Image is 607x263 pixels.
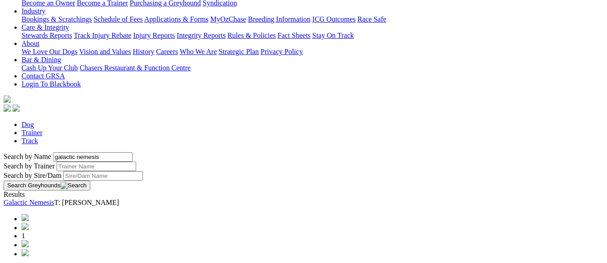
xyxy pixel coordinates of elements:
[156,48,178,55] a: Careers
[79,48,131,55] a: Vision and Values
[210,15,246,23] a: MyOzChase
[22,15,92,23] a: Bookings & Scratchings
[22,223,29,230] img: chevron-left-pager-blue.svg
[22,80,81,88] a: Login To Blackbook
[4,162,55,170] label: Search by Trainer
[219,48,259,55] a: Strategic Plan
[133,48,154,55] a: History
[22,72,65,80] a: Contact GRSA
[22,240,29,247] img: chevron-right-pager-blue.svg
[22,48,77,55] a: We Love Our Dogs
[4,190,603,199] div: Results
[4,104,11,112] img: facebook.svg
[13,104,20,112] img: twitter.svg
[357,15,386,23] a: Race Safe
[227,32,276,39] a: Rules & Policies
[4,181,90,190] button: Search Greyhounds
[53,152,133,162] input: Search by Greyhound name
[80,64,191,72] a: Chasers Restaurant & Function Centre
[261,48,303,55] a: Privacy Policy
[22,129,43,136] a: Trainer
[248,15,310,23] a: Breeding Information
[22,32,603,40] div: Care & Integrity
[312,15,355,23] a: ICG Outcomes
[74,32,131,39] a: Track Injury Rebate
[22,7,45,15] a: Industry
[4,153,51,160] label: Search by Name
[22,232,25,240] span: 1
[144,15,208,23] a: Applications & Forms
[22,249,29,256] img: chevrons-right-pager-blue.svg
[22,23,69,31] a: Care & Integrity
[22,40,40,47] a: About
[22,121,34,128] a: Dog
[278,32,310,39] a: Fact Sheets
[93,15,142,23] a: Schedule of Fees
[180,48,217,55] a: Who We Are
[22,56,61,63] a: Bar & Dining
[4,95,11,103] img: logo-grsa-white.png
[22,64,78,72] a: Cash Up Your Club
[312,32,354,39] a: Stay On Track
[22,32,72,39] a: Stewards Reports
[22,64,603,72] div: Bar & Dining
[61,182,87,189] img: Search
[4,172,62,179] label: Search by Sire/Dam
[22,15,603,23] div: Industry
[63,171,143,181] input: Search by Sire/Dam name
[22,214,29,221] img: chevrons-left-pager-blue.svg
[133,32,175,39] a: Injury Reports
[177,32,226,39] a: Integrity Reports
[57,162,136,171] input: Search by Trainer name
[4,199,603,207] div: T: [PERSON_NAME]
[4,199,54,206] a: Galactic Nemesis
[22,137,38,145] a: Track
[22,48,603,56] div: About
